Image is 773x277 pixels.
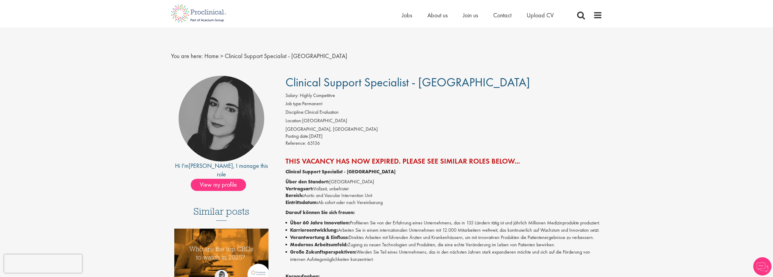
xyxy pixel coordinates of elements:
[191,179,246,191] span: View my profile
[171,161,272,179] div: Hi I'm , I manage this role
[286,117,302,124] label: Location:
[286,100,602,109] li: Permanent
[286,209,355,216] strong: Darauf können Sie sich freuen:
[179,76,264,161] img: imeage of recruiter Anna Klemencic
[290,227,338,233] strong: Karriereentwicklung:
[286,109,305,116] label: Discipline:
[189,162,233,170] a: [PERSON_NAME]
[290,234,349,241] strong: Verantwortung & Einfluss:
[191,180,252,188] a: View my profile
[527,11,554,19] a: Upload CV
[286,109,602,117] li: Clinical Evaluation
[493,11,511,19] a: Contact
[286,117,602,126] li: [GEOGRAPHIC_DATA]
[402,11,412,19] a: Jobs
[286,234,602,241] li: Direktes Arbeiten mit führenden Ärzten und Krankenhäusern, um mit innovativen Produkten die Patie...
[307,140,320,146] span: 65136
[286,178,329,185] strong: Über den Standort:
[286,227,602,234] li: Arbeiten Sie in einem internationalen Unternehmen mit 12.000 Mitarbeitern weltweit, das kontinuie...
[286,74,530,90] span: Clinical Support Specialist - [GEOGRAPHIC_DATA]
[286,199,318,206] strong: Eintrittsdatum:
[225,52,347,60] span: Clinical Support Specialist - [GEOGRAPHIC_DATA]
[286,92,299,99] label: Salary:
[300,92,335,99] span: Highly Competitive
[463,11,478,19] a: Join us
[286,168,395,175] strong: Clinical Support Specialist - [GEOGRAPHIC_DATA]
[286,219,602,227] li: Profitieren Sie von der Erfahrung eines Unternehmens, das in 135 Ländern tätig ist und jährlich M...
[286,248,602,263] li: Werden Sie Teil eines Unternehmens, das in den nächsten Jahren stark expandieren möchte und sich ...
[193,206,249,221] h3: Similar posts
[220,52,223,60] span: >
[427,11,448,19] a: About us
[290,220,350,226] strong: Über 60 Jahre Innovation:
[286,192,304,199] strong: Bereich:
[286,133,602,140] div: [DATE]
[286,157,602,165] h2: This vacancy has now expired. Please see similar roles below...
[204,52,219,60] a: breadcrumb link
[286,126,602,133] div: [GEOGRAPHIC_DATA], [GEOGRAPHIC_DATA]
[171,52,203,60] span: You are here:
[290,241,348,248] strong: Modernes Arbeitsumfeld:
[286,178,602,206] p: [GEOGRAPHIC_DATA] Vollzeit, unbefristet Aortic and Vascular Intervention Unit Ab sofort oder nach...
[286,133,309,139] span: Posting date:
[4,254,82,273] iframe: reCAPTCHA
[753,257,771,275] img: Chatbot
[286,241,602,248] li: Zugang zu neuen Technologien und Produkten, die eine echte Veränderung im Leben von Patienten bew...
[286,185,313,192] strong: Vertragsart:
[286,140,306,147] label: Reference:
[290,249,357,255] strong: Große Zukunftsperspektiven:
[286,100,302,107] label: Job type:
